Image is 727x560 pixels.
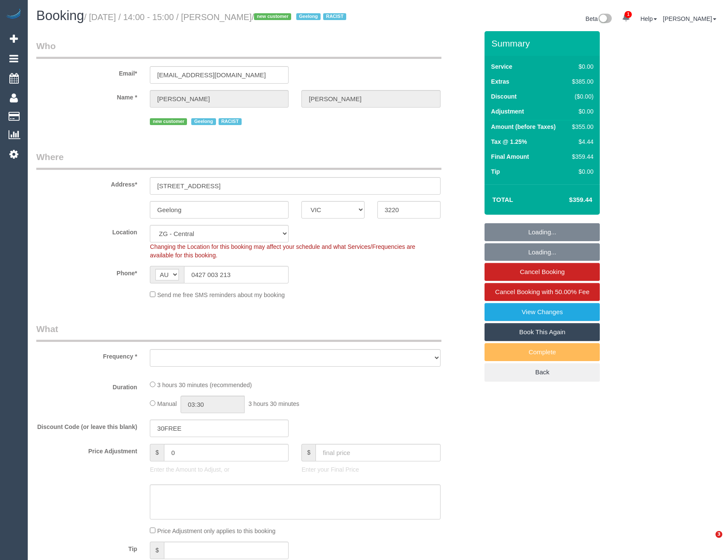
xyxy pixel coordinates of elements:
[485,303,600,321] a: View Changes
[625,11,632,18] span: 1
[495,288,590,295] span: Cancel Booking with 50.00% Fee
[663,15,716,22] a: [PERSON_NAME]
[157,400,177,407] span: Manual
[569,167,593,176] div: $0.00
[698,531,718,551] iframe: Intercom live chat
[491,152,529,161] label: Final Amount
[485,363,600,381] a: Back
[491,107,524,116] label: Adjustment
[569,152,593,161] div: $359.44
[150,444,164,461] span: $
[30,444,143,455] label: Price Adjustment
[301,444,315,461] span: $
[252,12,349,22] span: /
[569,62,593,71] div: $0.00
[30,420,143,431] label: Discount Code (or leave this blank)
[30,90,143,102] label: Name *
[30,542,143,553] label: Tip
[569,107,593,116] div: $0.00
[491,77,509,86] label: Extras
[150,542,164,559] span: $
[569,137,593,146] div: $4.44
[150,243,415,259] span: Changing the Location for this booking may affect your schedule and what Services/Frequencies are...
[30,66,143,78] label: Email*
[150,66,289,84] input: Email*
[569,77,593,86] div: $385.00
[492,196,513,203] strong: Total
[296,13,321,20] span: Geelong
[543,196,592,204] h4: $359.44
[569,92,593,101] div: ($0.00)
[157,528,275,534] span: Price Adjustment only applies to this booking
[485,263,600,281] a: Cancel Booking
[36,40,441,59] legend: Who
[485,323,600,341] a: Book This Again
[219,118,242,125] span: RACIST
[491,137,527,146] label: Tax @ 1.25%
[377,201,441,219] input: Post Code*
[36,323,441,342] legend: What
[30,380,143,391] label: Duration
[598,14,612,25] img: New interface
[640,15,657,22] a: Help
[5,9,22,20] img: Automaid Logo
[715,531,722,538] span: 3
[301,90,440,108] input: Last Name*
[485,283,600,301] a: Cancel Booking with 50.00% Fee
[157,292,285,298] span: Send me free SMS reminders about my booking
[248,400,299,407] span: 3 hours 30 minutes
[491,122,555,131] label: Amount (before Taxes)
[30,349,143,361] label: Frequency *
[36,8,84,23] span: Booking
[30,225,143,236] label: Location
[254,13,291,20] span: new customer
[315,444,440,461] input: final price
[586,15,612,22] a: Beta
[301,465,440,474] p: Enter your Final Price
[491,62,512,71] label: Service
[491,38,596,48] h3: Summary
[30,266,143,277] label: Phone*
[30,177,143,189] label: Address*
[618,9,634,27] a: 1
[157,382,252,388] span: 3 hours 30 minutes (recommended)
[569,122,593,131] div: $355.00
[84,12,349,22] small: / [DATE] / 14:00 - 15:00 / [PERSON_NAME]
[150,465,289,474] p: Enter the Amount to Adjust, or
[150,90,289,108] input: First Name*
[491,167,500,176] label: Tip
[36,151,441,170] legend: Where
[150,118,187,125] span: new customer
[184,266,289,283] input: Phone*
[150,201,289,219] input: Suburb*
[323,13,346,20] span: RACIST
[191,118,216,125] span: Geelong
[491,92,517,101] label: Discount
